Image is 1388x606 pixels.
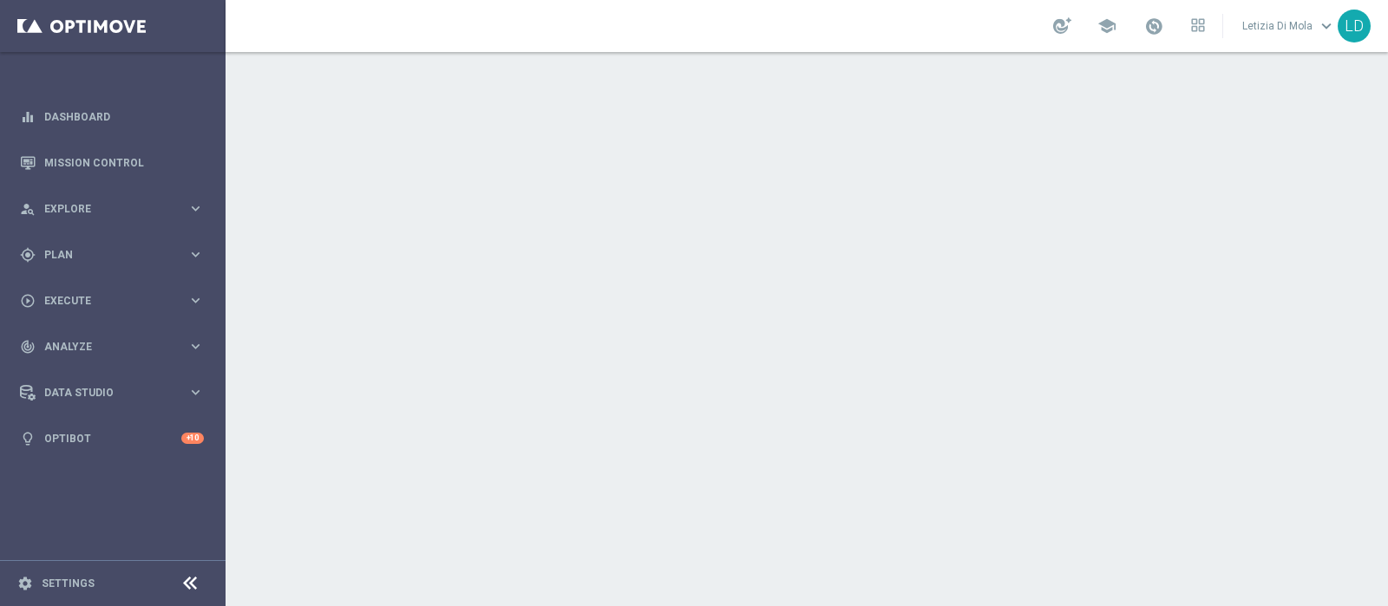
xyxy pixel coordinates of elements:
[44,94,204,140] a: Dashboard
[20,94,204,140] div: Dashboard
[19,202,205,216] button: person_search Explore keyboard_arrow_right
[17,576,33,591] i: settings
[19,248,205,262] button: gps_fixed Plan keyboard_arrow_right
[20,431,36,446] i: lightbulb
[20,201,36,217] i: person_search
[20,339,36,355] i: track_changes
[1338,10,1371,42] div: LD
[44,204,187,214] span: Explore
[44,250,187,260] span: Plan
[44,415,181,461] a: Optibot
[1241,13,1338,39] a: Letizia Di Molakeyboard_arrow_down
[19,386,205,400] button: Data Studio keyboard_arrow_right
[19,294,205,308] button: play_circle_outline Execute keyboard_arrow_right
[44,296,187,306] span: Execute
[20,109,36,125] i: equalizer
[20,201,187,217] div: Explore
[20,385,187,401] div: Data Studio
[19,340,205,354] button: track_changes Analyze keyboard_arrow_right
[20,247,36,263] i: gps_fixed
[181,433,204,444] div: +10
[20,415,204,461] div: Optibot
[20,293,36,309] i: play_circle_outline
[187,292,204,309] i: keyboard_arrow_right
[1097,16,1116,36] span: school
[19,156,205,170] button: Mission Control
[42,578,95,589] a: Settings
[44,388,187,398] span: Data Studio
[20,247,187,263] div: Plan
[20,339,187,355] div: Analyze
[20,140,204,186] div: Mission Control
[187,200,204,217] i: keyboard_arrow_right
[44,342,187,352] span: Analyze
[19,432,205,446] button: lightbulb Optibot +10
[44,140,204,186] a: Mission Control
[187,384,204,401] i: keyboard_arrow_right
[187,246,204,263] i: keyboard_arrow_right
[1317,16,1336,36] span: keyboard_arrow_down
[187,338,204,355] i: keyboard_arrow_right
[20,293,187,309] div: Execute
[19,110,205,124] button: equalizer Dashboard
